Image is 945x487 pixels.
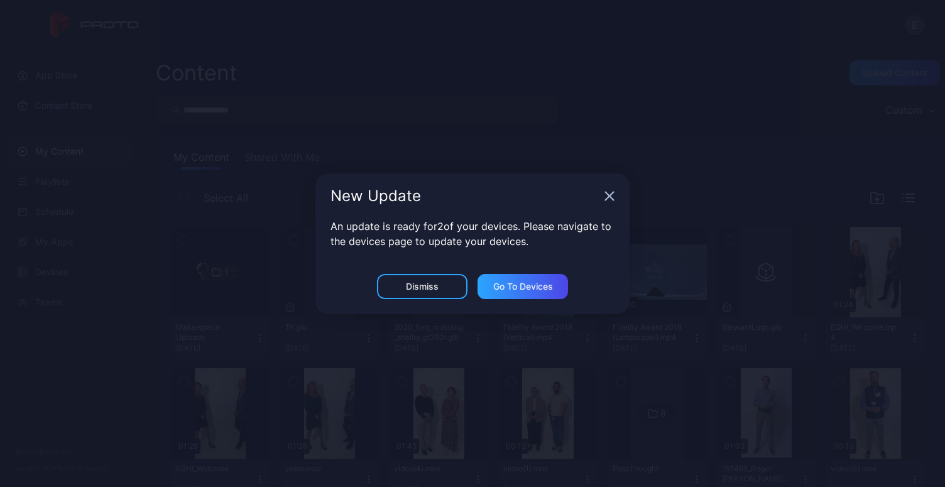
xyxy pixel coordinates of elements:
div: Dismiss [406,282,439,292]
div: New Update [330,189,599,204]
p: An update is ready for 2 of your devices. Please navigate to the devices page to update your devi... [330,219,615,249]
button: Go to devices [478,274,568,299]
div: Go to devices [493,282,553,292]
button: Dismiss [377,274,467,299]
